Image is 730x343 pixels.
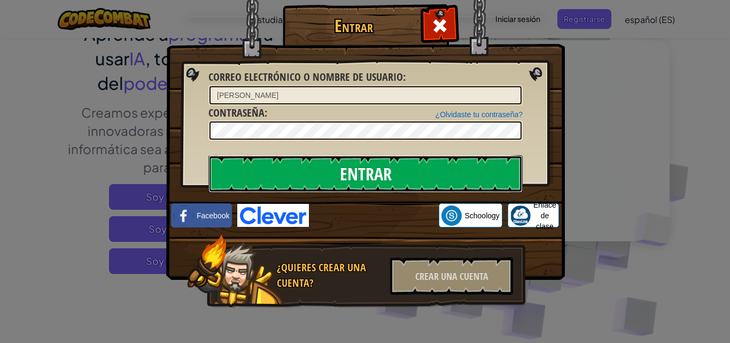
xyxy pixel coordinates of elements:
[265,105,267,120] font: :
[174,205,194,226] img: facebook_small.png
[277,260,366,290] font: ¿Quieres crear una cuenta?
[436,110,523,119] a: ¿Olvidaste tu contraseña?
[309,204,439,227] iframe: Botón Iniciar sesión con Google
[441,205,462,226] img: schoology.png
[208,105,265,120] font: Contraseña
[510,205,531,226] img: classlink-logo-small.png
[208,70,403,84] font: Correo electrónico o nombre de usuario
[403,70,406,84] font: :
[335,14,373,37] font: Entrar
[464,211,499,220] font: Schoology
[415,270,488,283] font: Crear una cuenta
[208,155,523,193] input: Entrar
[533,201,556,231] font: Enlace de clase
[197,211,229,220] font: Facebook
[237,204,309,227] img: clever-logo-blue.png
